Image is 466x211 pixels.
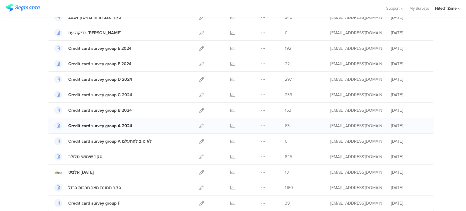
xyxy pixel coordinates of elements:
span: 63 [285,123,290,129]
div: [DATE] [391,61,427,67]
div: miri.gz@htzone.co.il [330,169,382,175]
div: [DATE] [391,76,427,83]
span: Support [386,5,400,11]
a: Credit card survey group F [54,199,120,207]
div: [DATE] [391,138,427,145]
a: Credit card survey group E 2024 [54,44,131,52]
span: 153 [285,107,291,114]
div: אלביט פסח 2024 [68,169,94,175]
div: [DATE] [391,200,427,206]
div: [DATE] [391,107,427,114]
span: 297 [285,76,292,83]
div: [DATE] [391,14,427,21]
div: Credit card survey group C 2024 [68,92,132,98]
span: 0 [285,30,288,36]
div: miri.gz@htzone.co.il [330,138,382,145]
div: miri.gz@htzone.co.il [330,61,382,67]
a: אלביט [DATE] [54,168,94,176]
a: Credit card survey group A לא טוב להתעלם [54,137,152,145]
div: [DATE] [391,154,427,160]
a: סקר תמונת מצב חרבות ברזל [54,184,121,192]
div: miri.gz@htzone.co.il [330,45,382,52]
img: segmanta logo [5,4,40,12]
a: Credit card survey group D 2024 [54,75,132,83]
span: 845 [285,154,292,160]
a: Credit card survey group B 2024 [54,106,132,114]
a: סקר מצב הרוח בהייטק 2024 [54,13,121,21]
span: 22 [285,61,290,67]
span: 1160 [285,185,293,191]
a: סקר שימושי סלולר [54,153,102,161]
a: Credit card survey group A 2024 [54,122,132,130]
div: [DATE] [391,123,427,129]
div: miri.gz@htzone.co.il [330,76,382,83]
div: [DATE] [391,169,427,175]
div: Credit card survey group D 2024 [68,76,132,83]
div: [DATE] [391,30,427,36]
div: miri.gz@htzone.co.il [330,154,382,160]
div: Credit card survey group E 2024 [68,45,131,52]
div: [DATE] [391,45,427,52]
a: Credit card survey group F 2024 [54,60,131,68]
div: Hitech Zone [435,5,457,11]
div: [DATE] [391,92,427,98]
a: Credit card survey group C 2024 [54,91,132,99]
div: miri.gz@htzone.co.il [330,123,382,129]
div: Credit card survey group B 2024 [68,107,132,114]
div: miri.gz@htzone.co.il [330,200,382,206]
span: 192 [285,45,291,52]
div: בדיקה עם פלג [68,30,121,36]
a: בדיקה עם [PERSON_NAME] [54,29,121,37]
span: 239 [285,92,292,98]
div: Credit card survey group A לא טוב להתעלם [68,138,152,145]
span: 39 [285,200,290,206]
div: סקר מצב הרוח בהייטק 2024 [68,14,121,21]
div: סקר שימושי סלולר [68,154,102,160]
div: miri.gz@htzone.co.il [330,107,382,114]
div: סקר תמונת מצב חרבות ברזל [68,185,121,191]
div: miri.gz@htzone.co.il [330,30,382,36]
div: miri.gz@htzone.co.il [330,14,382,21]
span: 0 [285,138,288,145]
div: Credit card survey group A 2024 [68,123,132,129]
span: 13 [285,169,289,175]
span: 340 [285,14,292,21]
div: [DATE] [391,185,427,191]
div: miri.gz@htzone.co.il [330,92,382,98]
div: miri.gz@htzone.co.il [330,185,382,191]
div: Credit card survey group F 2024 [68,61,131,67]
div: Credit card survey group F [68,200,120,206]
